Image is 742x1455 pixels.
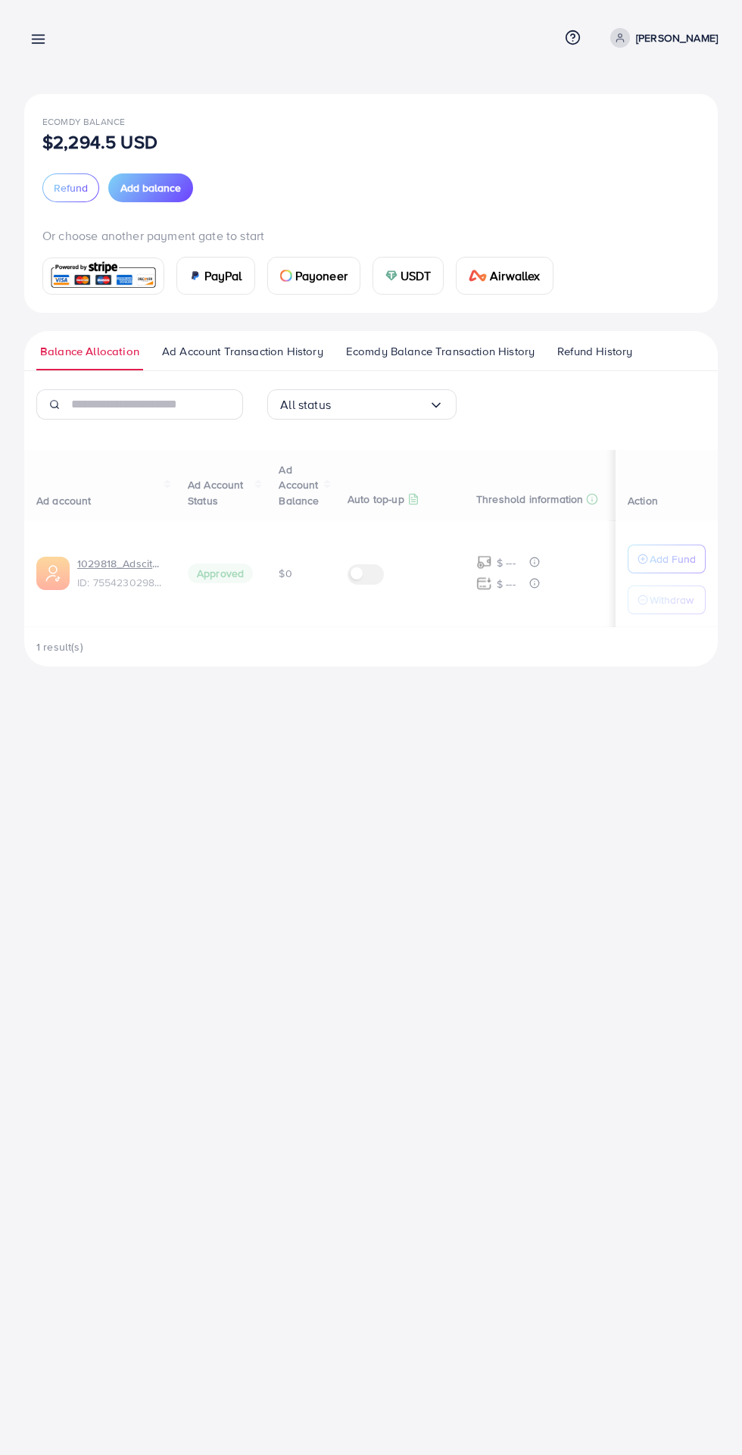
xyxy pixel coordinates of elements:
a: card [42,258,164,295]
img: card [189,270,201,282]
a: cardPayoneer [267,257,360,295]
input: Search for option [331,393,429,417]
button: Refund [42,173,99,202]
a: cardPayPal [176,257,255,295]
img: card [385,270,397,282]
span: Airwallex [490,267,540,285]
span: All status [280,393,331,417]
a: cardAirwallex [456,257,553,295]
img: card [280,270,292,282]
div: Search for option [267,389,457,420]
span: Refund History [557,343,632,360]
span: Ecomdy Balance [42,115,125,128]
img: card [469,270,487,282]
span: Ad Account Transaction History [162,343,323,360]
p: $2,294.5 USD [42,133,157,151]
span: Ecomdy Balance Transaction History [346,343,535,360]
a: cardUSDT [373,257,444,295]
p: [PERSON_NAME] [636,29,718,47]
span: Payoneer [295,267,348,285]
span: Refund [54,180,88,195]
span: PayPal [204,267,242,285]
p: Or choose another payment gate to start [42,226,700,245]
span: Balance Allocation [40,343,139,360]
img: card [48,260,159,292]
span: Add balance [120,180,181,195]
button: Add balance [108,173,193,202]
iframe: Chat [678,1387,731,1444]
span: USDT [401,267,432,285]
a: [PERSON_NAME] [604,28,718,48]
